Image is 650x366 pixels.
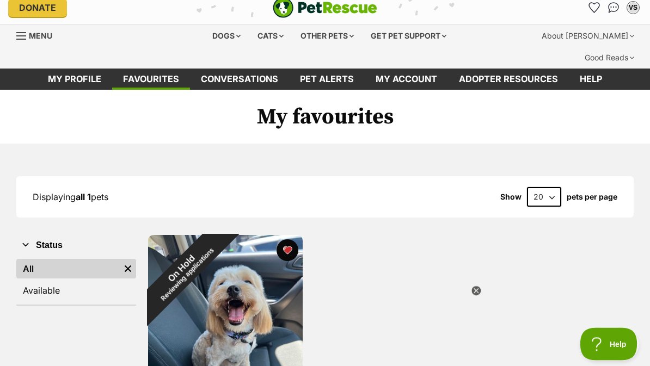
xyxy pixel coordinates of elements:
button: Status [16,239,136,253]
div: Get pet support [363,26,454,47]
span: Menu [29,32,52,41]
a: My account [365,69,448,90]
div: Status [16,257,136,305]
iframe: Help Scout Beacon - Open [580,328,639,361]
button: favourite [277,240,298,262]
img: chat-41dd97257d64d25036548639549fe6c8038ab92f7586957e7f3b1b290dea8141.svg [608,3,620,14]
a: All [16,259,120,279]
div: On Hold [124,212,244,332]
span: Show [500,193,522,202]
a: Help [569,69,613,90]
a: Remove filter [120,259,136,279]
div: About [PERSON_NAME] [534,26,642,47]
div: Good Reads [577,47,642,69]
a: My profile [37,69,112,90]
strong: all 1 [76,192,91,203]
span: Reviewing applications [160,247,216,303]
div: VS [628,3,639,14]
div: Other pets [293,26,361,47]
span: Displaying pets [33,192,108,203]
a: Menu [16,26,60,45]
div: Dogs [205,26,248,47]
div: Cats [250,26,291,47]
a: Favourites [112,69,190,90]
a: Adopter resources [448,69,569,90]
label: pets per page [567,193,617,202]
a: Pet alerts [289,69,365,90]
a: Available [16,281,136,301]
a: conversations [190,69,289,90]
